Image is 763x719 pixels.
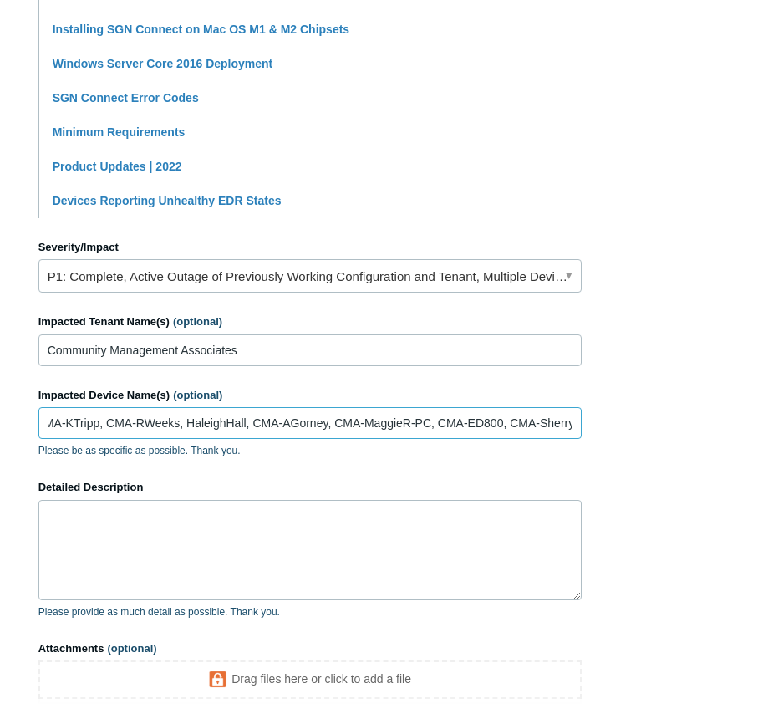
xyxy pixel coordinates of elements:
p: Please provide as much detail as possible. Thank you. [38,604,582,620]
label: Detailed Description [38,479,582,496]
label: Attachments [38,640,582,657]
p: Please be as specific as possible. Thank you. [38,443,582,458]
a: Windows Server Core 2016 Deployment [53,57,273,70]
span: (optional) [173,389,222,401]
span: (optional) [173,315,222,328]
a: Minimum Requirements [53,125,186,139]
a: Installing SGN Connect on Mac OS M1 & M2 Chipsets [53,23,350,36]
label: Impacted Device Name(s) [38,387,582,404]
a: Devices Reporting Unhealthy EDR States [53,194,282,207]
a: P1: Complete, Active Outage of Previously Working Configuration and Tenant, Multiple Devices [38,259,582,293]
label: Severity/Impact [38,239,582,256]
span: (optional) [107,642,156,655]
label: Impacted Tenant Name(s) [38,314,582,330]
a: SGN Connect Error Codes [53,91,199,105]
a: Product Updates | 2022 [53,160,182,173]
